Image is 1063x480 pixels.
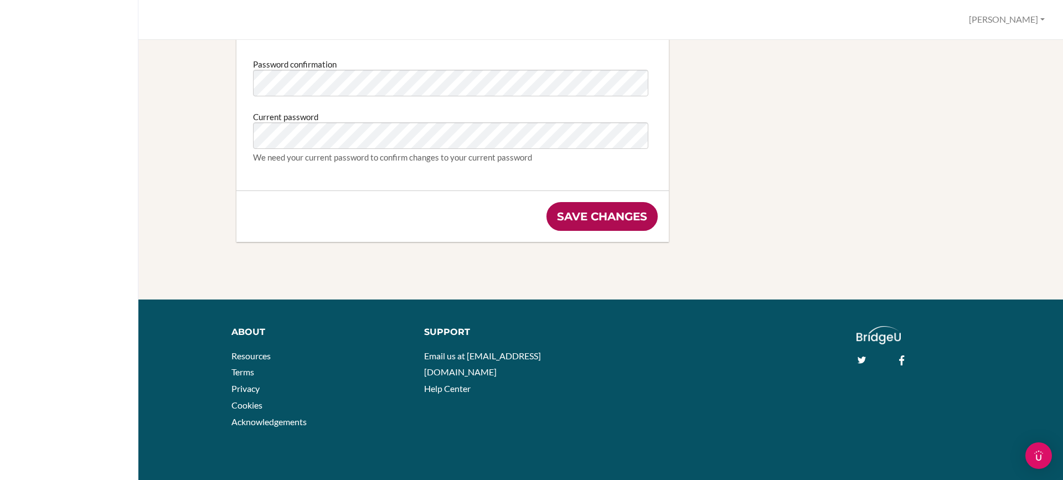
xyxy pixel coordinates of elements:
[424,383,471,394] a: Help Center
[856,326,901,344] img: logo_white@2x-f4f0deed5e89b7ecb1c2cc34c3e3d731f90f0f143d5ea2071677605dd97b5244.png
[253,55,337,70] label: Password confirmation
[231,326,408,339] div: About
[424,326,591,339] div: Support
[231,367,254,377] a: Terms
[231,383,260,394] a: Privacy
[546,202,658,231] input: Save changes
[231,400,262,410] a: Cookies
[964,9,1050,30] button: [PERSON_NAME]
[253,107,318,122] label: Current password
[231,350,271,361] a: Resources
[253,152,652,163] div: We need your current password to confirm changes to your current password
[424,350,541,378] a: Email us at [EMAIL_ADDRESS][DOMAIN_NAME]
[1025,442,1052,469] div: Open Intercom Messenger
[231,416,307,427] a: Acknowledgements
